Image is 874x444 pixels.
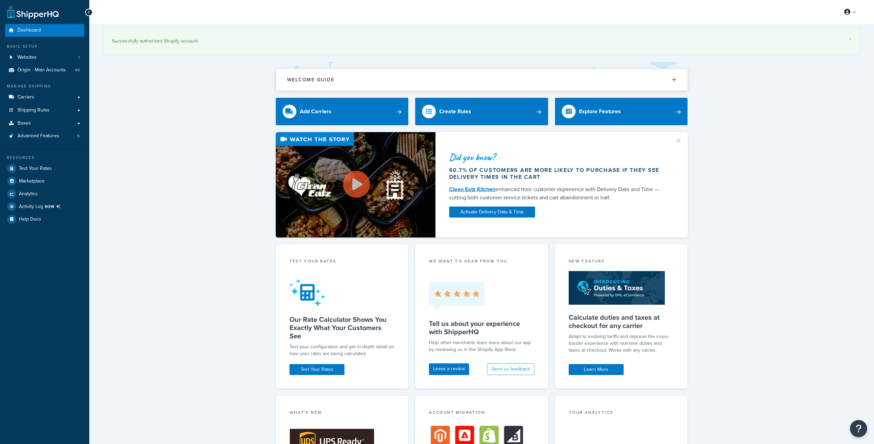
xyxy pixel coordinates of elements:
[449,207,535,218] a: Activate Delivery Date & Time
[569,364,624,375] a: Learn More
[290,343,395,357] div: Test your configuration and get in-depth detail on how your rates are being calculated.
[5,64,84,77] li: Origin - Main Accounts
[5,44,84,49] div: Basic Setup
[449,185,666,202] div: enhanced their customer experience with Delivery Date and Time — cutting both customer service ti...
[5,130,84,142] li: Advanced Features
[290,315,395,340] h5: Our Rate Calculator Shows You Exactly What Your Customers See
[579,107,621,116] div: Explore Features
[290,258,395,266] div: Test your rates
[449,185,496,193] a: Clean Eatz Kitchen
[5,213,84,225] a: Help Docs
[18,27,41,33] span: Dashboard
[5,200,84,213] li: [object Object]
[77,133,80,139] span: 6
[487,363,534,375] button: Send us feedback
[5,51,84,64] li: Websites
[276,98,409,125] a: Add Carriers
[18,107,49,113] span: Shipping Rules
[569,258,674,266] div: New Feature
[449,152,666,162] div: Did you know?
[415,98,548,125] a: Create Rules
[569,333,674,354] p: Adapt to evolving tariffs and improve the cross-border experience with real-time duties and taxes...
[18,55,37,60] span: Websites
[276,69,688,91] button: Welcome Guide
[555,98,688,125] a: Explore Features
[5,175,84,187] a: Marketplace
[5,188,84,200] a: Analytics
[5,130,84,142] a: Advanced Features6
[5,51,84,64] a: Websites1
[112,36,851,46] div: Successfully authorized Shopify account
[19,202,63,211] span: Activity Log
[276,132,435,237] img: Video thumbnail
[849,36,851,42] a: ×
[569,409,674,417] div: Your Analytics
[429,363,469,375] a: Leave a review
[45,204,63,209] span: NEW
[429,319,534,336] h5: Tell us about your experience with ShipperHQ
[18,67,66,73] span: Origin - Main Accounts
[439,107,471,116] div: Create Rules
[19,166,52,172] span: Test Your Rates
[5,83,84,89] div: Manage Shipping
[300,107,331,116] div: Add Carriers
[429,339,534,353] p: Help other merchants learn more about our app by reviewing us in the Shopify App Store.
[18,94,34,100] span: Carriers
[5,64,84,77] a: Origin - Main Accounts49
[429,409,534,417] div: Account Migration
[5,24,84,37] a: Dashboard
[5,117,84,130] a: Boxes
[19,178,45,184] span: Marketplace
[5,155,84,161] div: Resources
[287,77,334,82] h2: Welcome Guide
[5,104,84,117] a: Shipping Rules
[429,258,534,264] p: we want to hear from you
[18,120,31,126] span: Boxes
[5,162,84,175] a: Test Your Rates
[19,191,38,197] span: Analytics
[290,409,395,417] div: What's New
[75,67,80,73] span: 49
[18,133,59,139] span: Advanced Features
[19,217,41,222] span: Help Docs
[5,91,84,104] a: Carriers
[5,200,84,213] a: Activity LogNEW
[449,167,666,180] div: 60.7% of customers are more likely to purchase if they see delivery times in the cart
[569,313,674,330] h5: Calculate duties and taxes at checkout for any carrier
[78,55,80,60] span: 1
[850,420,867,437] button: Open Resource Center
[290,364,344,375] a: Test Your Rates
